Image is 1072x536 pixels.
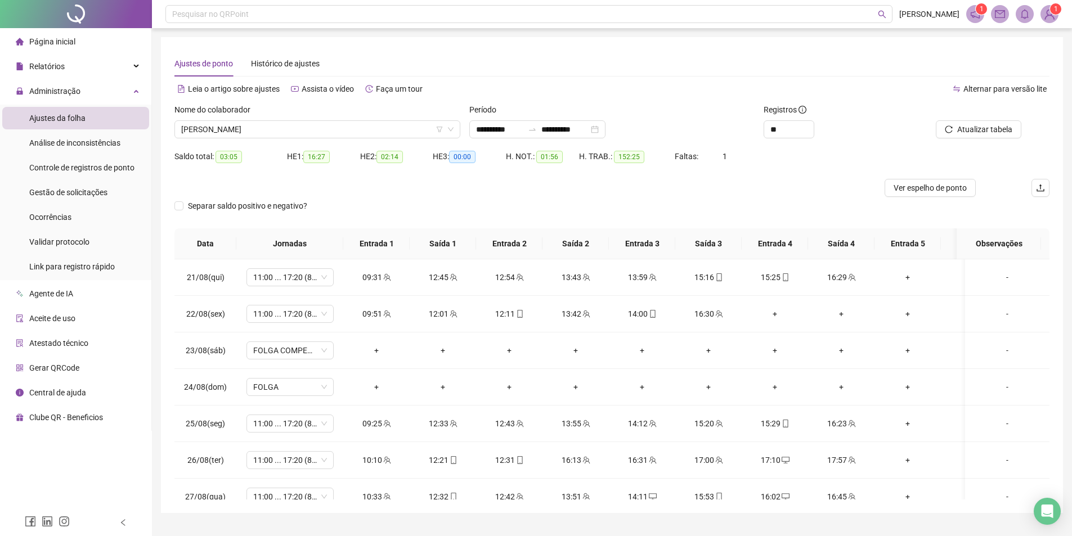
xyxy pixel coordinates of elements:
[950,490,998,503] div: +
[966,237,1032,250] span: Observações
[16,413,24,421] span: gift
[515,456,524,464] span: mobile
[551,454,600,466] div: 16:13
[251,59,320,68] span: Histórico de ajustes
[614,151,644,163] span: 152:25
[974,490,1040,503] div: -
[485,308,533,320] div: 12:11
[448,456,457,464] span: mobile
[1054,5,1058,13] span: 1
[174,59,233,68] span: Ajustes de ponto
[883,271,932,283] div: +
[515,493,524,501] span: team
[751,344,799,357] div: +
[883,308,932,320] div: +
[16,87,24,95] span: lock
[974,417,1040,430] div: -
[447,126,454,133] span: down
[253,269,327,286] span: 11:00 ... 17:20 (8 HORAS)
[448,493,457,501] span: mobile
[847,273,856,281] span: team
[957,123,1012,136] span: Atualizar tabela
[579,150,675,163] div: H. TRAB.:
[950,344,998,357] div: +
[618,308,666,320] div: 14:00
[551,308,600,320] div: 13:42
[609,228,675,259] th: Entrada 3
[764,103,806,116] span: Registros
[953,85,961,93] span: swap
[883,454,932,466] div: +
[1020,9,1030,19] span: bell
[382,310,391,318] span: team
[29,388,86,397] span: Central de ajuda
[419,381,467,393] div: +
[352,417,401,430] div: 09:25
[253,305,327,322] span: 11:00 ... 17:20 (8 HORAS)
[618,454,666,466] div: 16:31
[29,114,86,123] span: Ajustes da folha
[618,344,666,357] div: +
[419,308,467,320] div: 12:01
[184,382,227,391] span: 24/08(dom)
[808,228,874,259] th: Saída 4
[291,85,299,93] span: youtube
[995,9,1005,19] span: mail
[941,228,1007,259] th: Saída 5
[1034,498,1061,525] div: Open Intercom Messenger
[187,456,224,465] span: 26/08(ter)
[551,417,600,430] div: 13:55
[684,308,733,320] div: 16:30
[581,420,590,427] span: team
[894,182,967,194] span: Ver espelho de ponto
[957,228,1041,259] th: Observações
[360,150,433,163] div: HE 2:
[506,150,579,163] div: H. NOT.:
[302,84,354,93] span: Assista o vídeo
[581,456,590,464] span: team
[436,126,443,133] span: filter
[448,273,457,281] span: team
[449,151,476,163] span: 00:00
[936,120,1021,138] button: Atualizar tabela
[382,273,391,281] span: team
[751,454,799,466] div: 17:10
[714,310,723,318] span: team
[581,310,590,318] span: team
[648,420,657,427] span: team
[751,417,799,430] div: 15:29
[382,456,391,464] span: team
[974,454,1040,466] div: -
[528,125,537,134] span: swap-right
[485,271,533,283] div: 12:54
[950,381,998,393] div: +
[352,454,401,466] div: 10:10
[287,150,360,163] div: HE 1:
[618,490,666,503] div: 14:11
[186,346,226,355] span: 23/08(sáb)
[945,125,953,133] span: reload
[16,62,24,70] span: file
[485,381,533,393] div: +
[714,493,723,501] span: mobile
[181,121,454,138] span: ELIANA DOS SANTOS SILVA
[781,420,790,427] span: mobile
[1050,3,1061,15] sup: Atualize o seu contato no menu Meus Dados
[352,308,401,320] div: 09:51
[419,271,467,283] div: 12:45
[485,490,533,503] div: 12:42
[253,415,327,432] span: 11:00 ... 17:20 (8 HORAS)
[976,3,987,15] sup: 1
[878,10,886,19] span: search
[970,9,980,19] span: notification
[16,339,24,347] span: solution
[29,87,80,96] span: Administração
[29,188,107,197] span: Gestão de solicitações
[119,519,127,526] span: left
[581,493,590,501] span: team
[950,417,998,430] div: +
[448,420,457,427] span: team
[551,344,600,357] div: +
[974,271,1040,283] div: -
[469,103,504,116] label: Período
